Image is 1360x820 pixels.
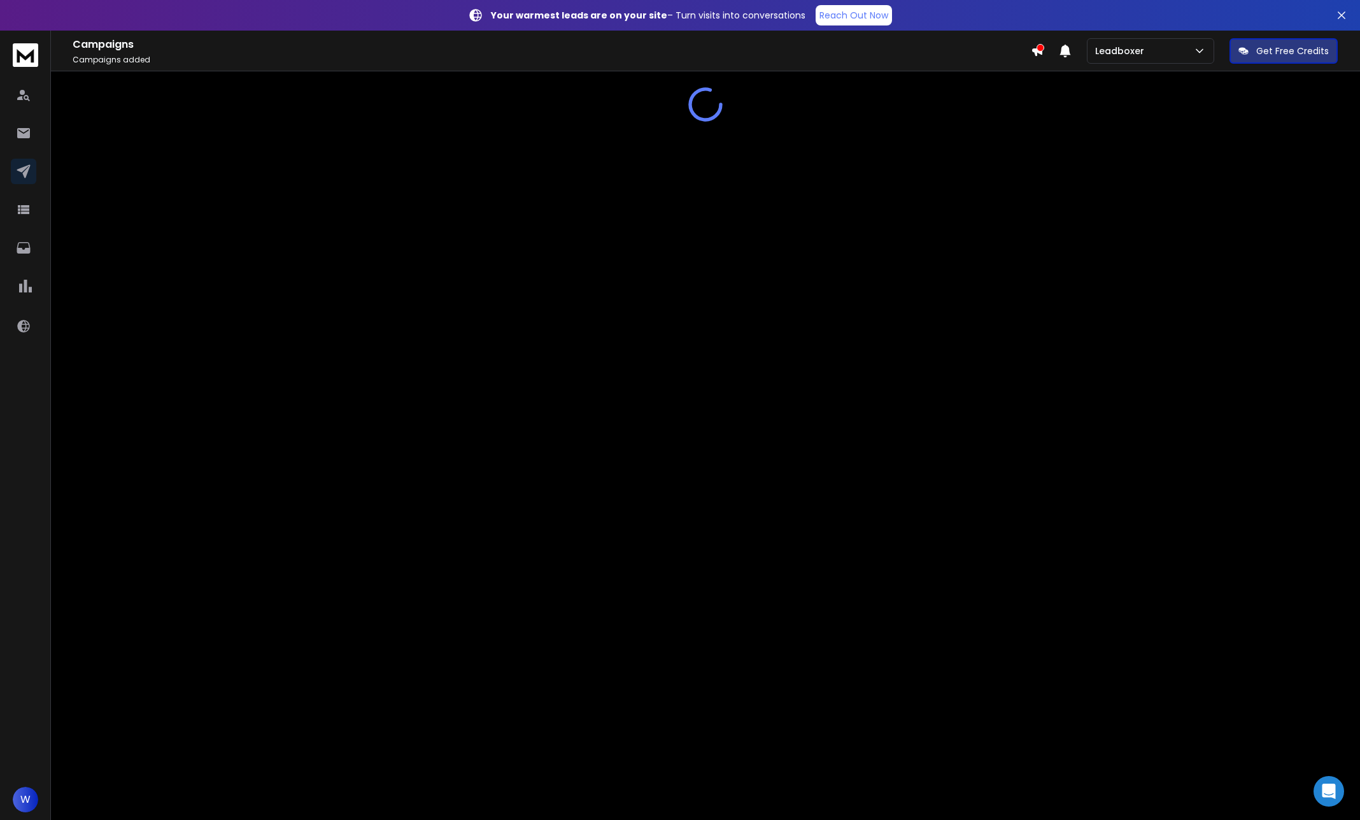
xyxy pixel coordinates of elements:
[816,5,892,25] a: Reach Out Now
[73,55,1031,65] p: Campaigns added
[1256,45,1329,57] p: Get Free Credits
[1229,38,1338,64] button: Get Free Credits
[13,787,38,812] button: W
[1314,776,1344,807] div: Open Intercom Messenger
[73,37,1031,52] h1: Campaigns
[1095,45,1149,57] p: Leadboxer
[819,9,888,22] p: Reach Out Now
[491,9,805,22] p: – Turn visits into conversations
[13,43,38,67] img: logo
[491,9,667,22] strong: Your warmest leads are on your site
